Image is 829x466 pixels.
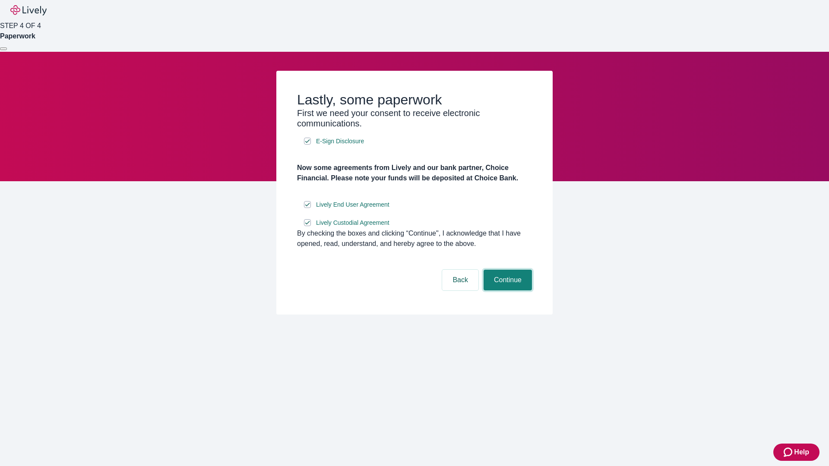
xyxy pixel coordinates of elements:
button: Back [442,270,478,290]
button: Continue [484,270,532,290]
a: e-sign disclosure document [314,199,391,210]
button: Zendesk support iconHelp [773,444,820,461]
h4: Now some agreements from Lively and our bank partner, Choice Financial. Please note your funds wi... [297,163,532,183]
img: Lively [10,5,47,16]
h3: First we need your consent to receive electronic communications. [297,108,532,129]
h2: Lastly, some paperwork [297,91,532,108]
span: Lively Custodial Agreement [316,218,389,227]
span: E-Sign Disclosure [316,137,364,146]
svg: Zendesk support icon [784,447,794,457]
div: By checking the boxes and clicking “Continue", I acknowledge that I have opened, read, understand... [297,228,532,249]
a: e-sign disclosure document [314,136,366,147]
span: Help [794,447,809,457]
span: Lively End User Agreement [316,200,389,209]
a: e-sign disclosure document [314,217,391,228]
